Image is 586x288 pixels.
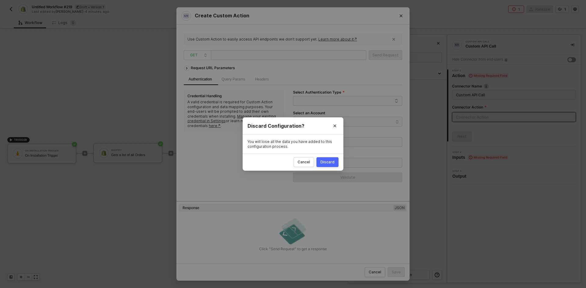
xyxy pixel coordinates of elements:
div: Request URL Parameters [188,62,238,73]
span: JSON [393,205,406,211]
a: here↗ [209,123,221,128]
div: Click ”Send Request” to get a response [179,247,407,251]
div: Credential Handling [187,94,222,98]
div: Use Custom Action to easily access API endpoints we don’t support yet. [187,37,389,42]
button: Close [326,117,343,134]
label: Select Authentication Type [293,90,345,95]
button: Cancel [294,157,314,167]
div: Cancel [298,160,310,165]
span: Query Params [222,77,245,81]
img: empty-state-send-request [278,216,308,247]
div: A valid credential is required for Custom Action configuration and data mapping purposes. Your en... [187,100,280,128]
button: Discard [317,157,338,167]
div: Response [183,205,199,210]
span: GET [190,51,207,60]
label: Select an Account [293,111,329,116]
div: You will lose all the data you have added to this configuration process. [248,139,338,149]
button: Send Request [369,50,402,60]
span: icon-close [392,37,396,41]
div: Discard [320,160,335,165]
a: Manage your existing credential in Settings [187,114,276,123]
div: Create Custom Action [181,11,405,21]
div: Discard Configuration? [248,123,338,129]
span: Headers [255,77,269,81]
button: Validate [293,172,402,182]
input: Password [293,158,402,168]
span: + Add a new account [299,117,399,126]
button: Cancel [365,267,385,277]
div: Cancel [369,270,381,275]
input: User [293,137,402,147]
button: Save [388,267,405,277]
div: Authentication [189,76,212,82]
button: Close [392,7,410,24]
span: icon-arrow-right [184,67,189,70]
img: integration-icon [183,13,189,19]
a: Learn more about it↗ [318,37,357,41]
